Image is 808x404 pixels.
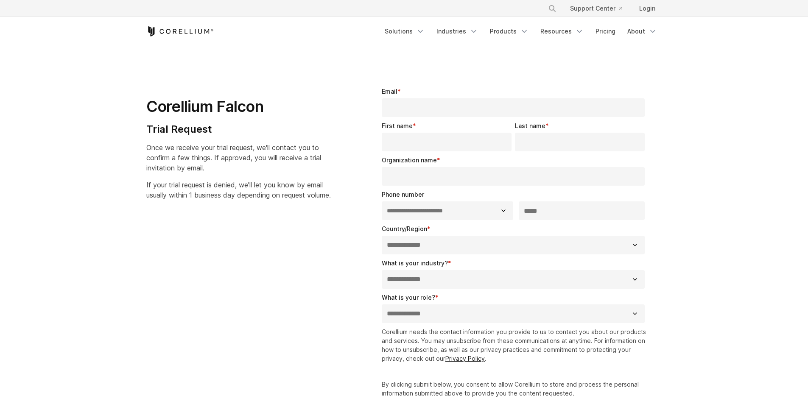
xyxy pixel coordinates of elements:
[382,225,427,232] span: Country/Region
[146,181,331,199] span: If your trial request is denied, we'll let you know by email usually within 1 business day depend...
[431,24,483,39] a: Industries
[632,1,662,16] a: Login
[545,1,560,16] button: Search
[382,380,649,398] p: By clicking submit below, you consent to allow Corellium to store and process the personal inform...
[382,156,437,164] span: Organization name
[380,24,662,39] div: Navigation Menu
[535,24,589,39] a: Resources
[382,88,397,95] span: Email
[563,1,629,16] a: Support Center
[382,294,435,301] span: What is your role?
[515,122,545,129] span: Last name
[146,26,214,36] a: Corellium Home
[590,24,621,39] a: Pricing
[622,24,662,39] a: About
[382,191,424,198] span: Phone number
[146,123,331,136] h4: Trial Request
[146,97,331,116] h1: Corellium Falcon
[382,327,649,363] p: Corellium needs the contact information you provide to us to contact you about our products and s...
[382,259,448,267] span: What is your industry?
[146,143,321,172] span: Once we receive your trial request, we'll contact you to confirm a few things. If approved, you w...
[485,24,534,39] a: Products
[445,355,485,362] a: Privacy Policy
[538,1,662,16] div: Navigation Menu
[380,24,430,39] a: Solutions
[382,122,413,129] span: First name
